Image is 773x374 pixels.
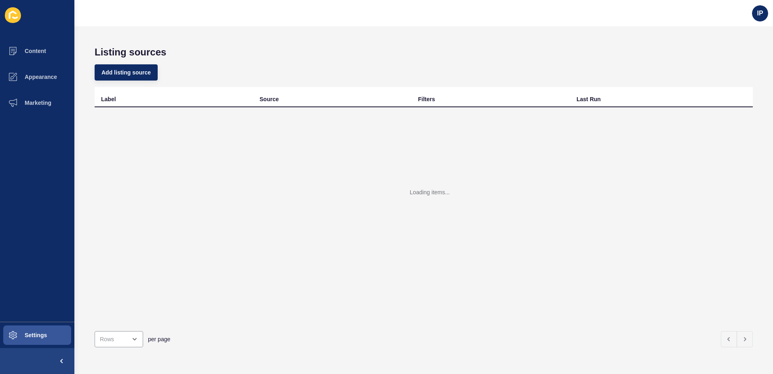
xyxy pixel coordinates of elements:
div: Last Run [577,95,601,103]
span: IP [757,9,763,17]
div: open menu [95,331,143,347]
div: Label [101,95,116,103]
h1: Listing sources [95,47,753,58]
button: Add listing source [95,64,158,81]
div: Loading items... [410,188,450,196]
div: Filters [418,95,435,103]
span: Add listing source [101,68,151,76]
span: per page [148,335,170,343]
div: Source [260,95,279,103]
